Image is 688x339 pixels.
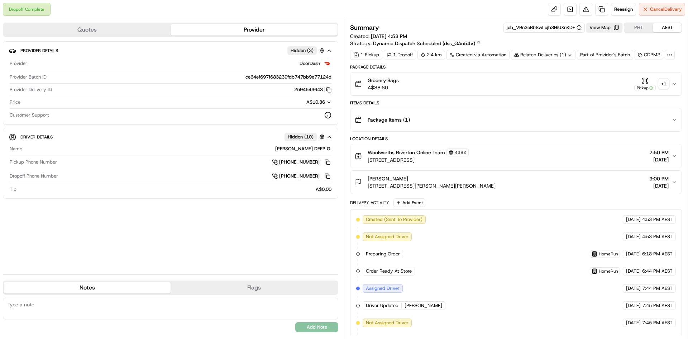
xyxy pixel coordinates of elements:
[373,40,475,47] span: Dynamic Dispatch Scheduled (dss_QAn54v)
[626,216,641,223] span: [DATE]
[294,86,331,93] button: 2594543643
[366,251,400,257] span: Preparing Order
[455,150,466,155] span: 4382
[366,302,398,309] span: Driver Updated
[393,198,425,207] button: Add Event
[9,131,332,143] button: Driver DetailsHidden (10)
[350,108,682,131] button: Package Items (1)
[20,48,58,53] span: Provider Details
[642,320,673,326] span: 7:45 PM AEST
[288,134,314,140] span: Hidden ( 10 )
[10,112,49,118] span: Customer Support
[291,47,314,54] span: Hidden ( 3 )
[350,100,682,106] div: Items Details
[626,234,641,240] span: [DATE]
[25,146,331,152] div: [PERSON_NAME] DEEP G.
[368,149,445,156] span: Woolworths Riverton Online Team
[417,50,445,60] div: 2.4 km
[368,182,496,189] span: [STREET_ADDRESS][PERSON_NAME][PERSON_NAME]
[350,144,682,168] button: Woolworths Riverton Online Team4382[STREET_ADDRESS]7:50 PM[DATE]
[599,268,618,274] span: HomeRun
[10,99,20,105] span: Price
[659,79,669,89] div: + 1
[624,23,653,32] button: PHT
[373,40,481,47] a: Dynamic Dispatch Scheduled (dss_QAn54v)
[635,50,663,60] div: CDPM2
[10,173,58,179] span: Dropoff Phone Number
[368,84,399,91] span: A$88.60
[4,24,171,36] button: Quotes
[245,74,331,80] span: ce64ef697f683239fdb747bb9e77124d
[279,159,320,165] span: [PHONE_NUMBER]
[634,77,669,91] button: Pickup+1
[350,171,682,194] button: [PERSON_NAME][STREET_ADDRESS][PERSON_NAME][PERSON_NAME]9:00 PM[DATE]
[10,146,22,152] span: Name
[511,50,575,60] div: Related Deliveries (1)
[268,99,331,105] button: A$10.36
[649,182,669,189] span: [DATE]
[405,302,442,309] span: [PERSON_NAME]
[649,175,669,182] span: 9:00 PM
[639,3,685,16] button: CancelDelivery
[368,175,408,182] span: [PERSON_NAME]
[366,268,412,274] span: Order Ready At Store
[366,285,400,292] span: Assigned Driver
[642,251,673,257] span: 6:18 PM AEST
[19,186,331,193] div: A$0.00
[368,116,410,123] span: Package Items ( 1 )
[642,285,673,292] span: 7:44 PM AEST
[20,134,53,140] span: Driver Details
[366,234,408,240] span: Not Assigned Driver
[306,99,325,105] span: A$10.36
[642,216,673,223] span: 4:53 PM AEST
[350,33,407,40] span: Created:
[4,282,171,293] button: Notes
[611,3,636,16] button: Reassign
[10,60,27,67] span: Provider
[614,6,633,13] span: Reassign
[350,72,682,95] button: Grocery BagsA$88.60Pickup+1
[653,23,682,32] button: AEST
[626,302,641,309] span: [DATE]
[10,159,57,165] span: Pickup Phone Number
[368,77,399,84] span: Grocery Bags
[279,173,320,179] span: [PHONE_NUMBER]
[272,172,331,180] a: [PHONE_NUMBER]
[634,77,656,91] button: Pickup
[368,156,469,164] span: [STREET_ADDRESS]
[171,282,338,293] button: Flags
[350,40,481,47] div: Strategy:
[323,59,331,68] img: doordash_logo_v2.png
[446,50,510,60] a: Created via Automation
[285,132,326,141] button: Hidden (10)
[171,24,338,36] button: Provider
[371,33,407,39] span: [DATE] 4:53 PM
[366,216,422,223] span: Created (Sent To Provider)
[626,268,641,274] span: [DATE]
[350,50,382,60] div: 1 Pickup
[626,251,641,257] span: [DATE]
[350,136,682,142] div: Location Details
[9,44,332,56] button: Provider DetailsHidden (3)
[350,64,682,70] div: Package Details
[507,24,582,31] button: job_VRn3oRb8wLcjb3HiUXnKDF
[626,320,641,326] span: [DATE]
[350,24,379,31] h3: Summary
[10,186,16,193] span: Tip
[634,85,656,91] div: Pickup
[10,86,52,93] span: Provider Delivery ID
[10,74,47,80] span: Provider Batch ID
[599,251,618,257] span: HomeRun
[586,23,622,33] button: View Map
[650,6,682,13] span: Cancel Delivery
[649,149,669,156] span: 7:50 PM
[649,156,669,163] span: [DATE]
[642,302,673,309] span: 7:45 PM AEST
[272,158,331,166] a: [PHONE_NUMBER]
[366,320,408,326] span: Not Assigned Driver
[287,46,326,55] button: Hidden (3)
